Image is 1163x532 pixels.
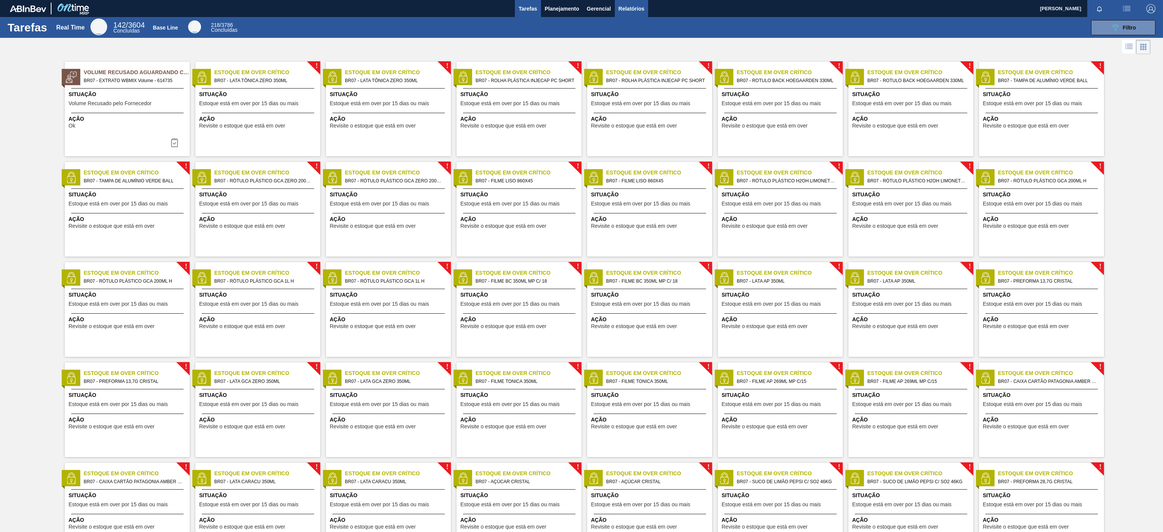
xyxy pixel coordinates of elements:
span: Estoque está em over por 15 dias ou mais [852,201,951,207]
img: status [980,72,991,83]
span: ! [707,63,709,69]
img: status [719,372,730,384]
span: Estoque em Over Crítico [606,169,712,177]
span: ! [838,163,840,169]
span: Gerencial [587,4,611,13]
span: BR07 - ROLHA PLÁSTICA INJECAP PC SHORT [606,76,706,85]
span: Estoque em Over Crítico [84,470,190,478]
span: ! [185,464,187,470]
span: Estoque em Over Crítico [214,68,320,76]
span: Estoque está em over por 15 dias ou mais [69,201,168,207]
span: Situação [460,191,580,199]
img: status [980,372,991,384]
span: ! [707,464,709,470]
img: status [719,72,730,83]
span: Estoque está em over por 15 dias ou mais [983,301,1082,307]
span: Situação [591,191,710,199]
span: Situação [983,90,1102,98]
img: status [457,372,469,384]
span: ! [707,163,709,169]
span: Situação [69,90,188,98]
span: Estoque está em over por 15 dias ou mais [460,201,560,207]
img: TNhmsLtSVTkK8tSr43FrP2fwEKptu5GPRR3wAAAABJRU5ErkJggg== [10,5,46,12]
span: Estoque está em over por 15 dias ou mais [199,101,298,106]
span: BR07 - LATA CARACU 350ML [345,478,445,486]
span: ! [1099,63,1101,69]
span: Ação [330,316,449,324]
span: Situação [852,191,971,199]
span: Situação [69,191,188,199]
span: Estoque em Over Crítico [606,369,712,377]
span: Estoque em Over Crítico [606,269,712,277]
span: Situação [460,291,580,299]
span: Estoque está em over por 15 dias ou mais [199,301,298,307]
span: Estoque em Over Crítico [998,269,1104,277]
img: status [849,272,861,283]
span: BR07 - ROTULO BACK HOEGAARDEN 330ML [737,76,837,85]
span: Estoque em Over Crítico [214,369,320,377]
span: ! [707,364,709,370]
span: ! [446,464,448,470]
span: Estoque em Over Crítico [737,369,843,377]
span: Estoque em Over Crítico [84,269,190,277]
img: status [588,473,599,484]
img: status [719,172,730,183]
span: BR07 - FILME AP 269ML MP C/15 [867,377,967,386]
span: Situação [722,191,841,199]
span: Estoque em Over Crítico [475,169,581,177]
span: Estoque está em over por 15 dias ou mais [69,301,168,307]
span: ! [577,63,579,69]
span: BR07 - LATA AP 350ML [867,277,967,285]
span: Revisite o estoque que está em over [69,424,154,429]
span: Estoque em Over Crítico [214,470,320,478]
span: Estoque em Over Crítico [345,369,451,377]
img: userActions [1122,4,1131,13]
span: Estoque está em over por 15 dias ou mais [591,101,690,106]
span: Situação [199,90,318,98]
span: Revisite o estoque que está em over [330,223,416,229]
span: Ação [69,316,188,324]
span: Estoque está em over por 15 dias ou mais [722,101,821,106]
span: Ação [199,215,318,223]
span: Situação [722,391,841,399]
span: BR07 - SUCO DE LIMÃO PEPSI C/ SO2 46KG [867,478,967,486]
span: Revisite o estoque que está em over [722,223,808,229]
span: ! [315,364,318,370]
span: BR07 - FILME LISO 860X45 [475,177,575,185]
span: Ação [199,416,318,424]
span: Estoque em Over Crítico [345,169,451,177]
span: Situação [330,291,449,299]
span: Estoque em Over Crítico [214,269,320,277]
span: Estoque está em over por 15 dias ou mais [460,101,560,106]
img: status [196,72,207,83]
span: BR07 - RÓTULO PLÁSTICO GCA 1L H [345,277,445,285]
span: ! [968,364,971,370]
span: ! [1099,264,1101,269]
span: Situação [330,90,449,98]
span: Ação [460,416,580,424]
img: status [588,372,599,384]
span: Estoque está em over por 15 dias ou mais [591,301,690,307]
span: Estoque está em over por 15 dias ou mais [722,301,821,307]
span: Estoque em Over Crítico [867,169,973,177]
span: ! [838,264,840,269]
span: Estoque está em over por 15 dias ou mais [460,301,560,307]
span: Ação [330,115,449,123]
span: Estoque em Over Crítico [867,68,973,76]
span: Estoque está em over por 15 dias ou mais [69,401,168,407]
span: BR07 - RÓTULO PLÁSTICO GCA 200ML H [998,177,1098,185]
span: BR07 - RÓTULO PLÁSTICO H2OH LIMONETO 1,5L AH [737,177,837,185]
span: Planejamento [545,4,579,13]
span: Revisite o estoque que está em over [983,324,1069,329]
span: Estoque em Over Crítico [737,269,843,277]
img: status [196,372,207,384]
span: BR07 - LATA GCA ZERO 350ML [345,377,445,386]
img: status [588,172,599,183]
span: Estoque está em over por 15 dias ou mais [983,201,1082,207]
span: Situação [460,391,580,399]
span: ! [185,264,187,269]
span: Estoque está em over por 15 dias ou mais [852,301,951,307]
img: status [588,272,599,283]
span: ! [446,264,448,269]
img: status [980,473,991,484]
